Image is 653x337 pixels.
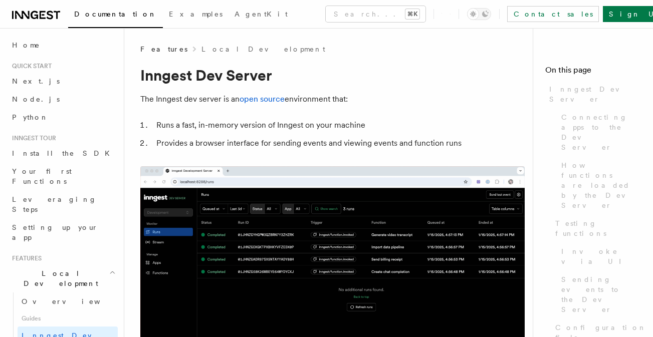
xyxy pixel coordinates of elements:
a: Local Development [201,44,325,54]
a: Sending events to the Dev Server [557,270,641,318]
span: Leveraging Steps [12,195,97,213]
a: Your first Functions [8,162,118,190]
span: Your first Functions [12,167,72,185]
span: Install the SDK [12,149,116,157]
button: Search...⌘K [326,6,425,22]
a: Node.js [8,90,118,108]
a: Inngest Dev Server [545,80,641,108]
span: Guides [18,310,118,326]
a: Leveraging Steps [8,190,118,218]
span: Next.js [12,77,60,85]
a: Connecting apps to the Dev Server [557,108,641,156]
span: How functions are loaded by the Dev Server [561,160,641,210]
span: Connecting apps to the Dev Server [561,112,641,152]
button: Local Development [8,264,118,292]
h1: Inngest Dev Server [140,66,525,84]
a: Overview [18,292,118,310]
span: Setting up your app [12,223,98,241]
a: open source [240,94,285,104]
span: AgentKit [235,10,288,18]
span: Inngest tour [8,134,56,142]
span: Examples [169,10,223,18]
span: Features [140,44,187,54]
a: Home [8,36,118,54]
kbd: ⌘K [405,9,419,19]
h4: On this page [545,64,641,80]
span: Python [12,113,49,121]
span: Home [12,40,40,50]
a: Contact sales [507,6,599,22]
span: Local Development [8,268,109,288]
span: Features [8,254,42,262]
a: Documentation [68,3,163,28]
span: Sending events to the Dev Server [561,274,641,314]
span: Overview [22,297,125,305]
a: Install the SDK [8,144,118,162]
li: Provides a browser interface for sending events and viewing events and function runs [153,136,525,150]
a: Testing functions [551,214,641,242]
span: Documentation [74,10,157,18]
a: Examples [163,3,229,27]
span: Node.js [12,95,60,103]
a: How functions are loaded by the Dev Server [557,156,641,214]
button: Toggle dark mode [467,8,491,20]
a: Python [8,108,118,126]
span: Quick start [8,62,52,70]
a: Next.js [8,72,118,90]
a: Setting up your app [8,218,118,246]
p: The Inngest dev server is an environment that: [140,92,525,106]
a: AgentKit [229,3,294,27]
a: Invoke via UI [557,242,641,270]
span: Inngest Dev Server [549,84,641,104]
span: Invoke via UI [561,246,641,266]
span: Testing functions [555,218,641,238]
li: Runs a fast, in-memory version of Inngest on your machine [153,118,525,132]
